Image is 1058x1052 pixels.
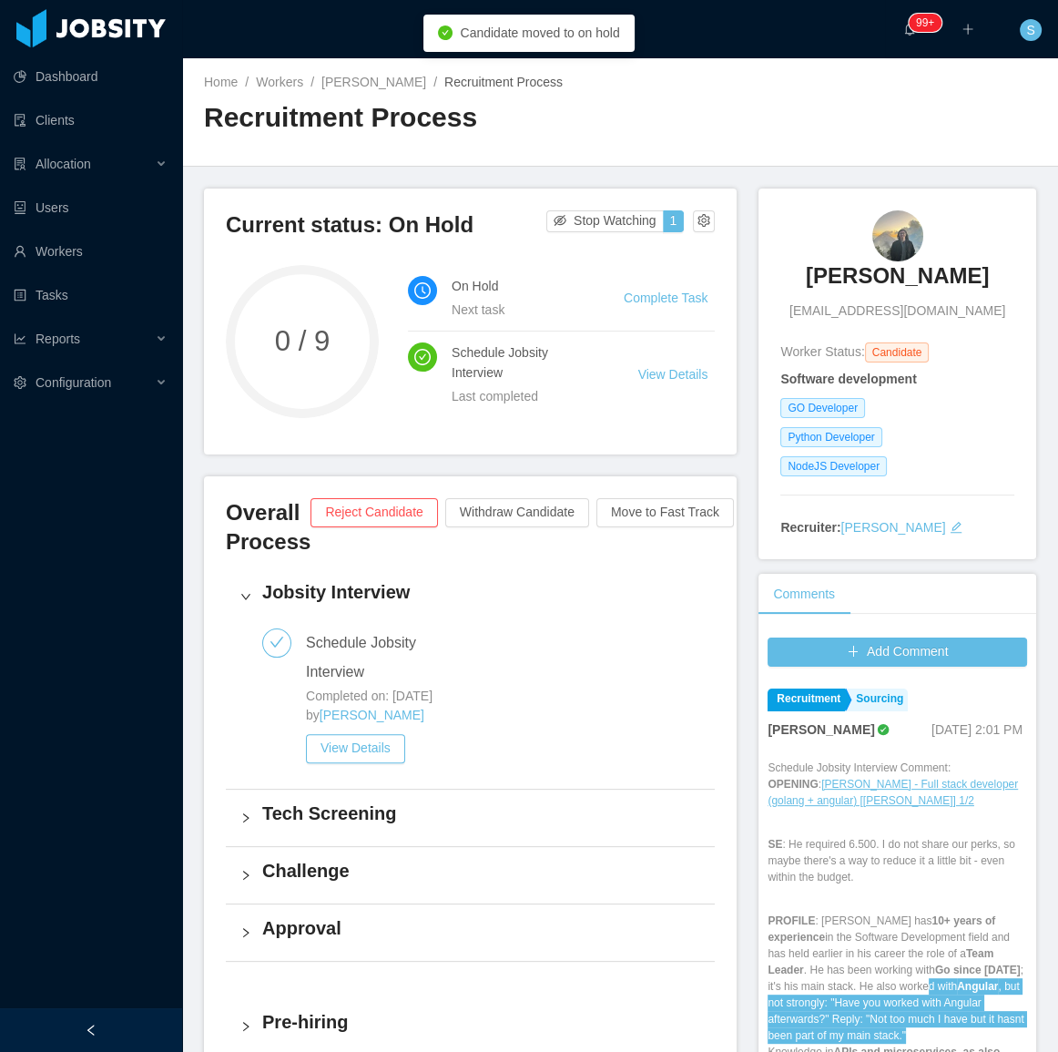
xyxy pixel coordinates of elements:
a: Workers [256,75,303,89]
i: icon: check-circle [438,26,453,40]
div: Last completed [452,386,595,406]
span: [EMAIL_ADDRESS][DOMAIN_NAME] [789,301,1005,321]
span: Recruitment Process [444,75,563,89]
div: icon: rightTech Screening [226,790,715,846]
strong: Go since [DATE] [935,964,1021,976]
h2: Recruitment Process [204,99,620,137]
span: / [310,75,314,89]
a: [PERSON_NAME] [840,520,945,535]
a: icon: userWorkers [14,233,168,270]
a: icon: auditClients [14,102,168,138]
strong: 10+ years of experience [768,914,995,944]
button: Withdraw Candidate [445,498,589,527]
a: icon: robotUsers [14,189,168,226]
div: Comments [758,574,849,615]
span: / [433,75,437,89]
sup: 1211 [909,14,941,32]
a: [PERSON_NAME] - Full stack developer (golang + angular) [[PERSON_NAME]] 1/2 [768,778,1018,807]
h3: Current status: On Hold [226,210,546,240]
strong: Recruiter: [780,520,840,535]
a: [PERSON_NAME] [806,261,989,301]
div: Schedule Jobsity Interview [306,628,471,687]
div: icon: rightChallenge [226,847,715,904]
strong: Angular [957,980,998,993]
p: : He required 6.500. I do not share our perks, so maybe there's a way to reduce it a little bit -... [768,836,1027,885]
span: Allocation [36,157,91,171]
span: Completed on: [DATE] by [306,689,432,722]
span: 0 / 9 [226,327,379,355]
button: Move to Fast Track [596,498,734,527]
button: 1 [663,210,685,232]
div: icon: rightJobsity Interview [226,568,715,625]
strong: [PERSON_NAME] [768,722,874,737]
strong: Software development [780,372,916,386]
i: icon: edit [950,521,962,534]
a: Home [204,75,238,89]
span: Candidate moved to on hold [460,26,619,40]
div: icon: rightApproval [226,904,715,961]
a: Complete Task [624,291,707,305]
strong: SE [768,838,782,851]
i: icon: line-chart [14,332,26,345]
i: icon: right [240,812,251,823]
i: icon: setting [14,376,26,389]
strong: PROFILE [768,914,815,927]
i: icon: right [240,591,251,602]
i: icon: bell [903,23,916,36]
a: Recruitment [768,689,845,711]
h3: Overall Process [226,498,310,557]
img: 350ebc1a-949d-4395-8f6e-a46b2e84bde3.jpeg [872,210,923,261]
i: icon: plus [961,23,974,36]
h3: [PERSON_NAME] [806,261,989,291]
h4: Pre-hiring [262,1009,700,1035]
button: Reject Candidate [310,498,437,527]
i: icon: solution [14,158,26,170]
h4: On Hold [452,276,580,296]
i: icon: right [240,870,251,881]
i: icon: right [240,927,251,938]
i: icon: clock-circle [414,282,431,299]
i: icon: check-circle [414,349,431,365]
span: Python Developer [780,427,881,447]
span: [DATE] 2:01 PM [931,722,1022,737]
a: View Details [638,367,708,382]
h4: Schedule Jobsity Interview [452,342,595,383]
span: / [245,75,249,89]
span: NodeJS Developer [780,456,887,476]
a: Sourcing [847,689,908,711]
span: Worker Status: [780,344,864,359]
h4: Challenge [262,858,700,883]
a: View Details [306,740,405,755]
h4: Jobsity Interview [262,579,700,605]
button: icon: eye-invisibleStop Watching [546,210,664,232]
button: icon: plusAdd Comment [768,638,1027,667]
p: : [768,776,1027,809]
h4: Tech Screening [262,801,700,826]
strong: OPENING [768,778,818,791]
span: Configuration [36,375,111,390]
a: [PERSON_NAME] [320,708,424,722]
a: icon: pie-chartDashboard [14,58,168,95]
a: [PERSON_NAME] [321,75,426,89]
div: Next task [452,300,580,320]
strong: Team Leader [768,947,993,976]
span: Candidate [865,342,930,363]
span: S [1026,19,1034,41]
h4: Approval [262,915,700,941]
a: icon: profileTasks [14,277,168,313]
button: icon: setting [693,210,715,232]
span: GO Developer [780,398,865,418]
span: Reports [36,332,80,346]
i: icon: check [270,635,284,649]
i: icon: right [240,1021,251,1032]
button: View Details [306,734,405,763]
